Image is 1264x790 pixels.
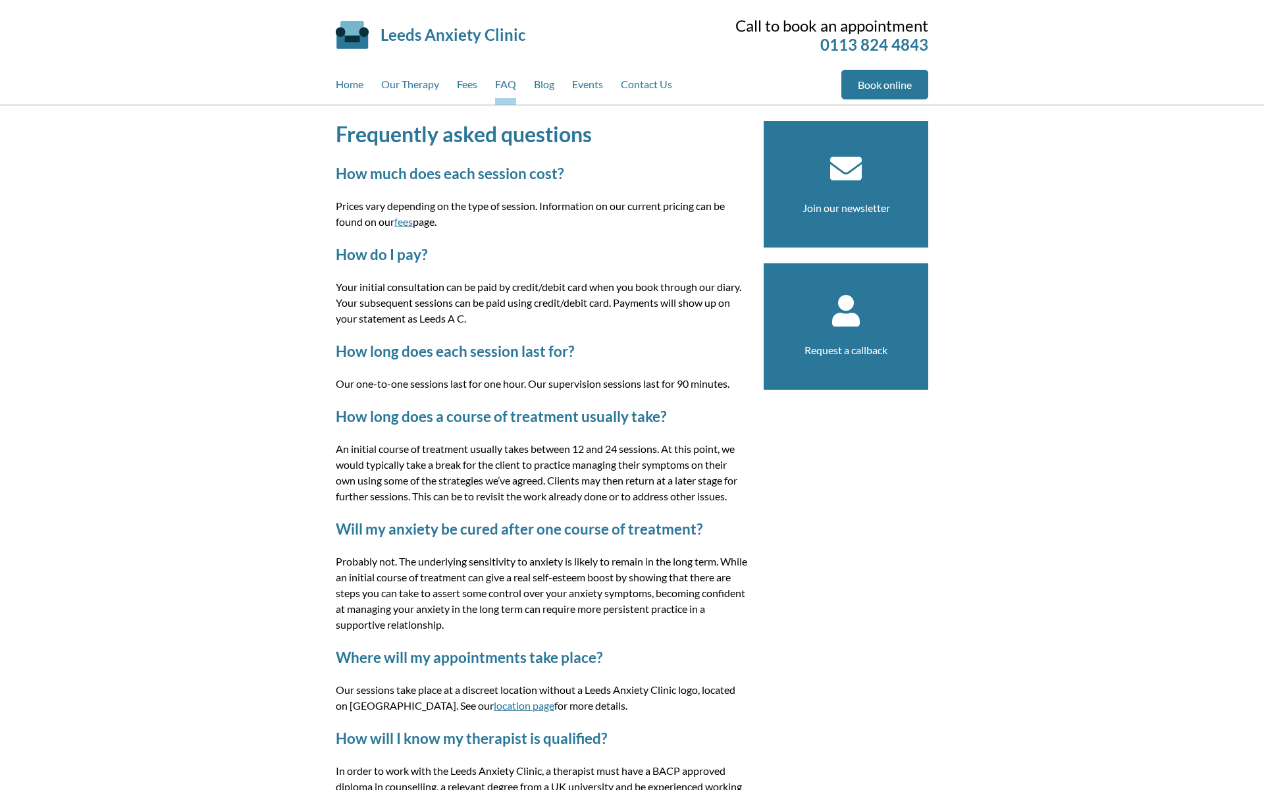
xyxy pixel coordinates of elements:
[621,70,672,105] a: Contact Us
[336,198,748,230] p: Prices vary depending on the type of session. Information on our current pricing can be found on ...
[336,279,748,327] p: Your initial consultation can be paid by credit/debit card when you book through our diary. Your ...
[336,376,748,392] p: Our one-to-one sessions last for one hour. Our supervision sessions last for 90 minutes.
[336,554,748,633] p: Probably not. The underlying sensitivity to anxiety is likely to remain in the long term. While a...
[336,648,748,666] h2: Where will my appointments take place?
[336,729,748,747] h2: How will I know my therapist is qualified?
[804,344,887,356] a: Request a callback
[457,70,477,105] a: Fees
[381,70,439,105] a: Our Therapy
[820,35,928,54] a: 0113 824 4843
[336,441,748,504] p: An initial course of treatment usually takes between 12 and 24 sessions. At this point, we would ...
[394,215,413,228] a: fees
[495,70,516,105] a: FAQ
[381,25,525,44] a: Leeds Anxiety Clinic
[336,408,748,425] h2: How long does a course of treatment usually take?
[336,70,363,105] a: Home
[572,70,603,105] a: Events
[336,682,748,714] p: Our sessions take place at a discreet location without a Leeds Anxiety Clinic logo, located on [G...
[336,342,748,360] h2: How long does each session last for?
[336,246,748,263] h2: How do I pay?
[336,121,748,147] h1: Frequently asked questions
[803,201,890,214] a: Join our newsletter
[841,70,928,99] a: Book online
[494,699,554,712] a: location page
[336,165,748,182] h2: How much does each session cost?
[336,520,748,538] h2: Will my anxiety be cured after one course of treatment?
[534,70,554,105] a: Blog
